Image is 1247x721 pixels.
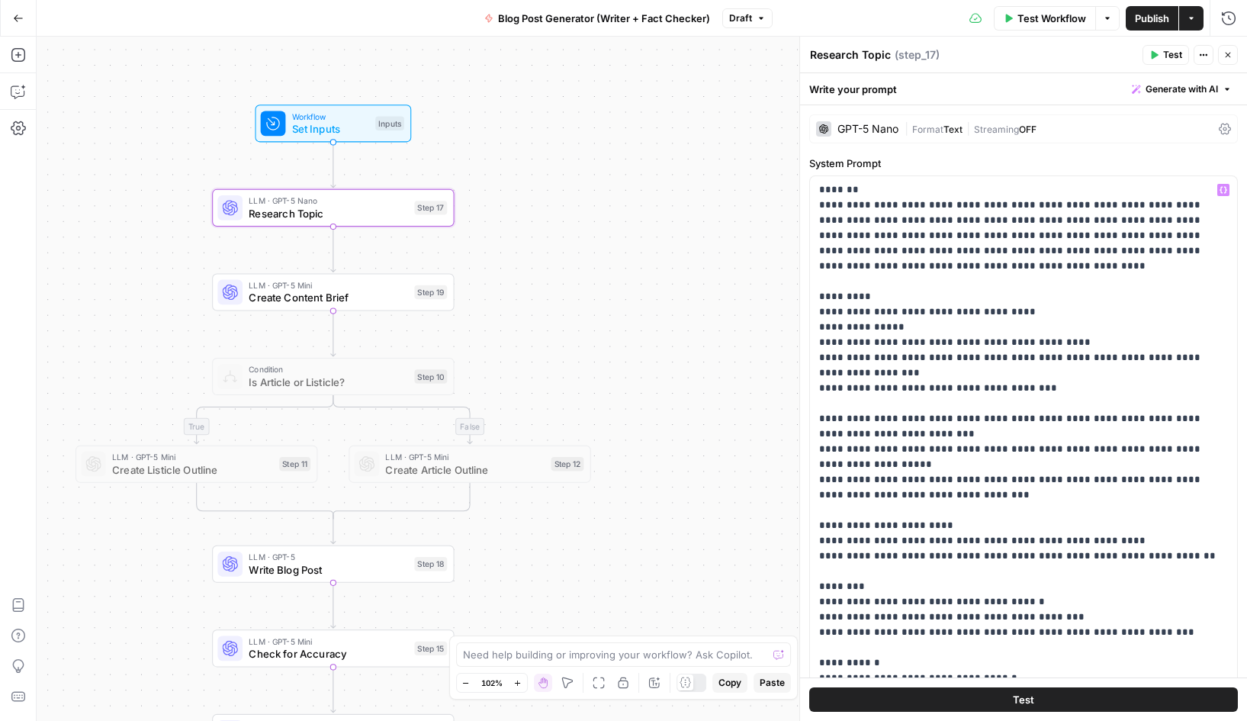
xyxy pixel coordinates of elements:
[414,285,447,299] div: Step 19
[1163,48,1182,62] span: Test
[963,121,974,136] span: |
[943,124,963,135] span: Text
[375,117,404,130] div: Inputs
[331,667,336,712] g: Edge from step_15 to step_16
[249,562,408,577] span: Write Blog Post
[760,676,785,690] span: Paste
[722,8,773,28] button: Draft
[475,6,719,31] button: Blog Post Generator (Writer + Fact Checker)
[912,124,943,135] span: Format
[414,642,447,655] div: Step 15
[212,189,454,227] div: LLM · GPT-5 NanoResearch TopicStep 17
[800,73,1247,105] div: Write your prompt
[331,583,336,628] g: Edge from step_18 to step_15
[905,121,912,136] span: |
[249,205,408,220] span: Research Topic
[414,557,447,571] div: Step 18
[249,635,408,647] span: LLM · GPT-5 Mini
[292,110,369,122] span: Workflow
[1017,11,1086,26] span: Test Workflow
[112,451,273,463] span: LLM · GPT-5 Mini
[1126,6,1178,31] button: Publish
[194,395,333,443] g: Edge from step_10 to step_11
[249,290,408,305] span: Create Content Brief
[718,676,741,690] span: Copy
[197,483,333,519] g: Edge from step_11 to step_10-conditional-end
[333,483,470,519] g: Edge from step_12 to step_10-conditional-end
[895,47,940,63] span: ( step_17 )
[414,201,447,214] div: Step 17
[249,646,408,661] span: Check for Accuracy
[809,687,1238,712] button: Test
[837,124,898,134] div: GPT-5 Nano
[112,462,273,477] span: Create Listicle Outline
[331,311,336,356] g: Edge from step_19 to step_10
[331,142,336,187] g: Edge from start to step_17
[212,105,454,142] div: WorkflowSet InputsInputs
[994,6,1095,31] button: Test Workflow
[974,124,1019,135] span: Streaming
[1143,45,1189,65] button: Test
[481,677,503,689] span: 102%
[331,227,336,272] g: Edge from step_17 to step_19
[212,546,454,583] div: LLM · GPT-5Write Blog PostStep 18
[249,279,408,291] span: LLM · GPT-5 Mini
[212,358,454,395] div: ConditionIs Article or Listicle?Step 10
[1013,692,1034,707] span: Test
[1135,11,1169,26] span: Publish
[712,673,747,693] button: Copy
[729,11,752,25] span: Draft
[349,446,590,483] div: LLM · GPT-5 MiniCreate Article OutlineStep 12
[551,457,584,471] div: Step 12
[1146,82,1218,96] span: Generate with AI
[249,374,408,389] span: Is Article or Listicle?
[385,462,545,477] span: Create Article Outline
[498,11,710,26] span: Blog Post Generator (Writer + Fact Checker)
[279,457,310,471] div: Step 11
[333,395,472,443] g: Edge from step_10 to step_12
[331,515,336,544] g: Edge from step_10-conditional-end to step_18
[249,363,408,375] span: Condition
[809,156,1238,171] label: System Prompt
[212,629,454,667] div: LLM · GPT-5 MiniCheck for AccuracyStep 15
[1019,124,1036,135] span: OFF
[292,121,369,137] span: Set Inputs
[810,47,891,63] textarea: Research Topic
[249,195,408,207] span: LLM · GPT-5 Nano
[249,551,408,563] span: LLM · GPT-5
[76,446,317,483] div: LLM · GPT-5 MiniCreate Listicle OutlineStep 11
[385,451,545,463] span: LLM · GPT-5 Mini
[414,369,447,383] div: Step 10
[754,673,791,693] button: Paste
[212,273,454,311] div: LLM · GPT-5 MiniCreate Content BriefStep 19
[1126,79,1238,99] button: Generate with AI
